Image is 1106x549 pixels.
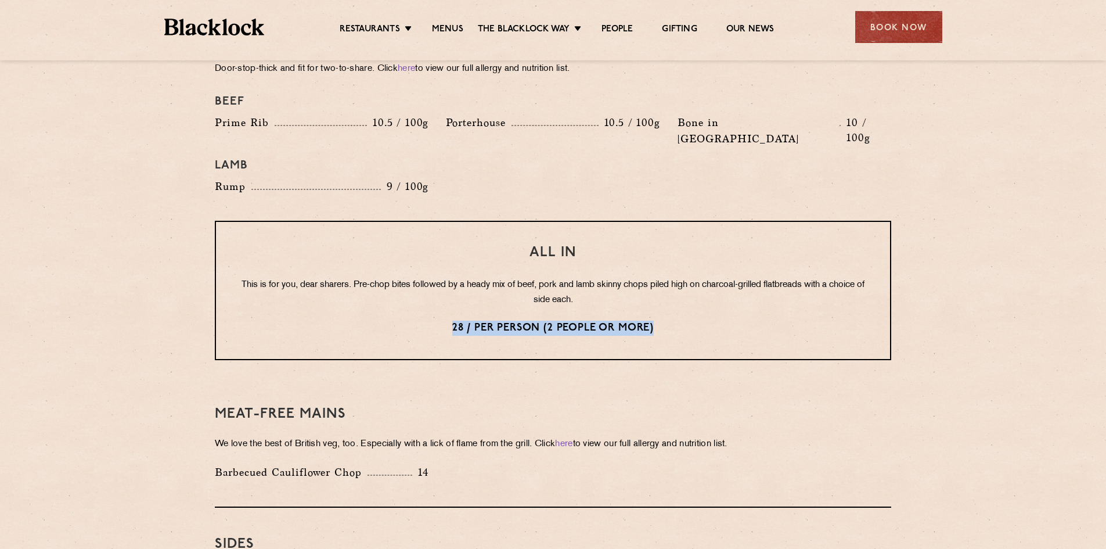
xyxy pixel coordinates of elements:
p: Prime Rib [215,114,275,131]
p: Rump [215,178,251,195]
a: here [555,440,572,448]
p: Porterhouse [446,114,511,131]
h3: All In [239,245,867,260]
a: Menus [432,24,463,37]
a: Our News [726,24,774,37]
p: 10.5 / 100g [599,115,660,130]
a: The Blacklock Way [478,24,570,37]
a: Gifting [662,24,697,37]
img: BL_Textured_Logo-footer-cropped.svg [164,19,265,35]
p: 10.5 / 100g [367,115,428,130]
p: We love the best of British veg, too. Especially with a lick of flame from the grill. Click to vi... [215,436,891,453]
p: Barbecued Cauliflower Chop [215,464,368,480]
a: People [601,24,633,37]
p: 9 / 100g [381,179,429,194]
h4: Beef [215,95,891,109]
h4: Lamb [215,159,891,173]
p: Door-stop-thick and fit for two-to-share. Click to view our full allergy and nutrition list. [215,61,891,77]
p: 14 [412,465,429,480]
a: Restaurants [340,24,400,37]
p: This is for you, dear sharers. Pre-chop bites followed by a heady mix of beef, pork and lamb skin... [239,278,867,308]
div: Book Now [855,11,942,43]
p: Bone in [GEOGRAPHIC_DATA] [678,114,840,147]
p: 10 / 100g [841,115,891,145]
a: here [398,64,415,73]
p: 28 / per person (2 people or more) [239,321,867,336]
h3: Meat-Free mains [215,407,891,422]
